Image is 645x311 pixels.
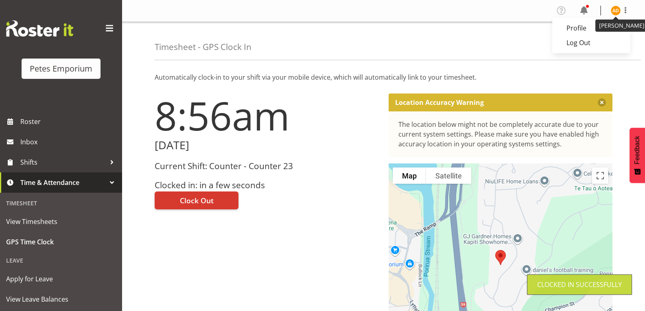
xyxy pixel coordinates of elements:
div: Clocked in Successfully [537,280,622,289]
span: Time & Attendance [20,176,106,189]
h3: Clocked in: in a few seconds [155,181,379,190]
a: View Leave Balances [2,289,120,309]
h1: 8:56am [155,94,379,137]
span: Feedback [634,136,641,164]
p: Location Accuracy Warning [395,98,484,107]
img: Rosterit website logo [6,20,73,37]
span: Inbox [20,136,118,148]
a: Log Out [552,35,630,50]
button: Show satellite imagery [426,167,471,184]
button: Feedback - Show survey [630,128,645,183]
div: Leave [2,252,120,269]
a: Profile [552,21,630,35]
p: Automatically clock-in to your shift via your mobile device, which will automatically link to you... [155,72,612,82]
a: GPS Time Clock [2,232,120,252]
span: Roster [20,115,118,128]
a: Apply for Leave [2,269,120,289]
h2: [DATE] [155,139,379,152]
img: amelia-denz7002.jpg [611,6,621,15]
div: Petes Emporium [30,63,92,75]
span: View Timesheets [6,215,116,228]
span: GPS Time Clock [6,236,116,248]
span: Clock Out [180,195,214,206]
button: Clock Out [155,191,238,209]
div: Timesheet [2,195,120,211]
span: Shifts [20,156,106,168]
h4: Timesheet - GPS Clock In [155,42,251,52]
span: Apply for Leave [6,273,116,285]
a: View Timesheets [2,211,120,232]
h3: Current Shift: Counter - Counter 23 [155,161,379,171]
button: Show street map [393,167,426,184]
span: View Leave Balances [6,293,116,305]
button: Toggle fullscreen view [592,167,608,184]
button: Close message [598,98,606,107]
div: The location below might not be completely accurate due to your current system settings. Please m... [398,120,603,149]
